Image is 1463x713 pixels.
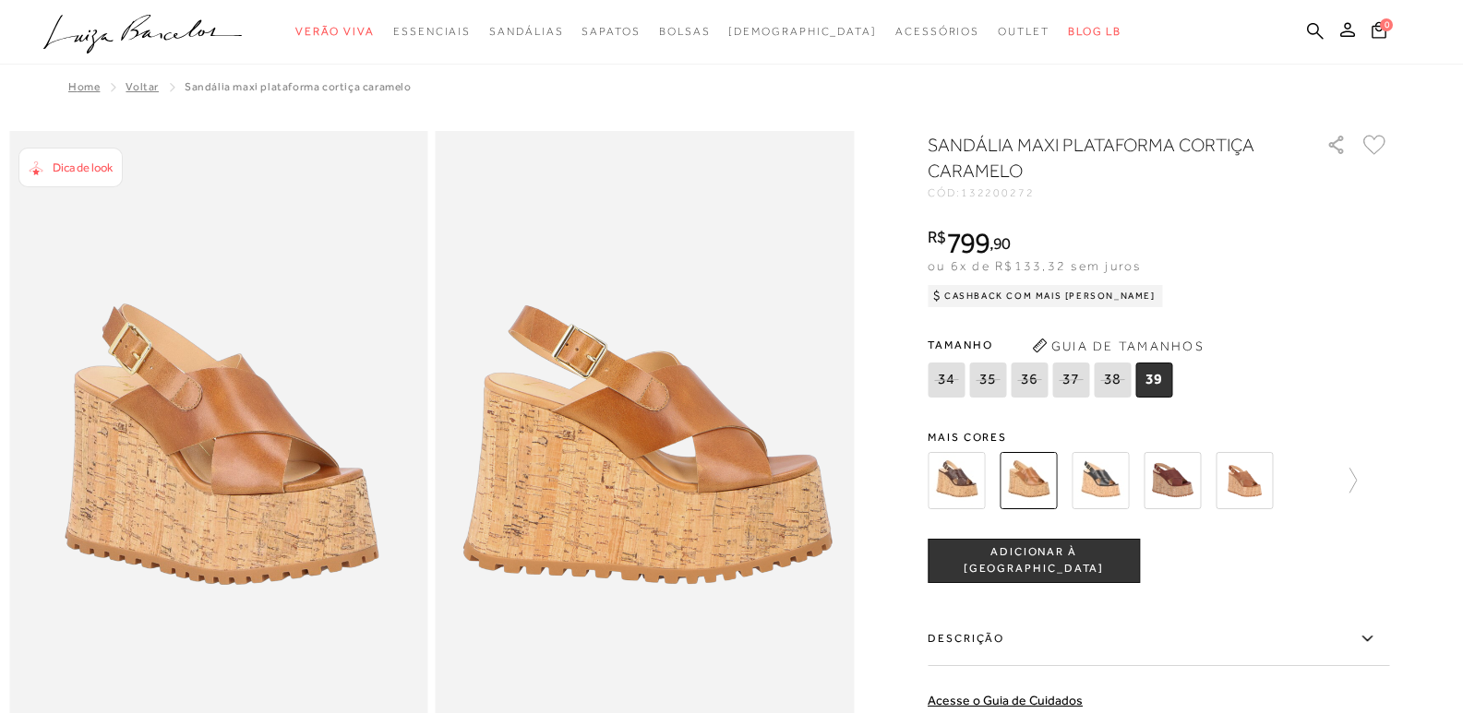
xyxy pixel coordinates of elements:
img: SANDÁLIA MAXI PLATAFORMA EM CORTIÇA E COURO CAFÉ [1144,452,1201,509]
span: 36 [1011,362,1048,398]
button: Guia de Tamanhos [1025,331,1210,361]
img: SANDÁLIA MAXI PLATAFORMA CORTIÇA CARAMELO [1000,452,1057,509]
img: SANDÁLIA MAXI PLATAFORMA CORTIÇA PRETO [1072,452,1129,509]
a: categoryNavScreenReaderText [895,15,979,49]
span: 38 [1094,362,1131,398]
span: Acessórios [895,25,979,38]
label: Descrição [928,612,1389,666]
span: ADICIONAR À [GEOGRAPHIC_DATA] [929,544,1139,576]
span: Mais cores [928,432,1389,443]
button: ADICIONAR À [GEOGRAPHIC_DATA] [928,539,1140,583]
a: Home [68,80,100,93]
span: 132200272 [961,186,1035,199]
img: SANDÁLIA DE SALTO ALTO PLATAFORMA EM COURO TEXTURIZADO CAFÉ [928,452,985,509]
span: Outlet [998,25,1049,38]
a: categoryNavScreenReaderText [659,15,711,49]
a: categoryNavScreenReaderText [295,15,375,49]
i: R$ [928,229,946,245]
span: Sandálias [489,25,563,38]
div: CÓD: [928,187,1297,198]
button: 0 [1366,20,1392,45]
a: categoryNavScreenReaderText [489,15,563,49]
span: Essenciais [393,25,471,38]
span: ou 6x de R$133,32 sem juros [928,258,1141,273]
span: 799 [946,226,989,259]
a: categoryNavScreenReaderText [998,15,1049,49]
a: Acesse o Guia de Cuidados [928,693,1083,707]
h1: SANDÁLIA MAXI PLATAFORMA CORTIÇA CARAMELO [928,132,1274,184]
span: 39 [1135,362,1172,398]
span: 37 [1052,362,1089,398]
span: 90 [993,233,1011,253]
span: Verão Viva [295,25,375,38]
a: categoryNavScreenReaderText [393,15,471,49]
span: [DEMOGRAPHIC_DATA] [728,25,877,38]
a: BLOG LB [1068,15,1121,49]
a: categoryNavScreenReaderText [582,15,640,49]
span: Dica de look [53,160,113,174]
a: Voltar [126,80,159,93]
span: Tamanho [928,331,1177,359]
img: SANDÁLIA MAXI PLATAFORMA EM CORTIÇA E COURO CARAMELO [1216,452,1273,509]
span: SANDÁLIA MAXI PLATAFORMA CORTIÇA CARAMELO [185,80,412,93]
span: 34 [928,362,965,398]
span: 35 [969,362,1006,398]
span: BLOG LB [1068,25,1121,38]
div: Cashback com Mais [PERSON_NAME] [928,285,1163,307]
span: Bolsas [659,25,711,38]
i: , [989,235,1011,252]
a: noSubCategoriesText [728,15,877,49]
span: Sapatos [582,25,640,38]
span: 0 [1380,18,1393,31]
